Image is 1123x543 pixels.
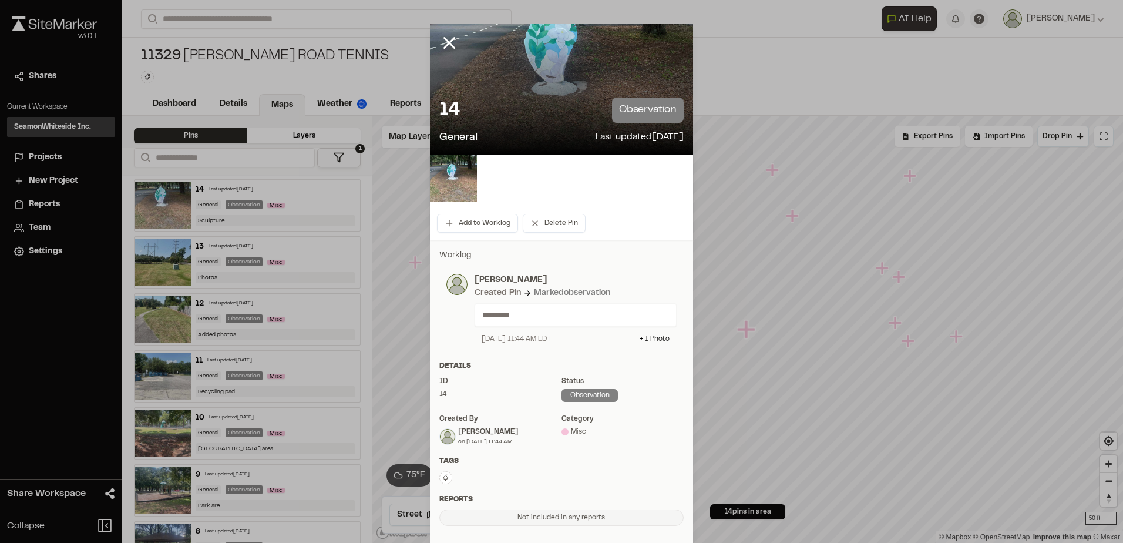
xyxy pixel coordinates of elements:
[446,274,468,295] img: photo
[439,99,459,122] p: 14
[458,427,518,437] div: [PERSON_NAME]
[612,98,684,123] p: observation
[475,287,521,300] div: Created Pin
[439,130,478,146] p: General
[440,429,455,444] img: Joseph Boyatt
[439,494,684,505] div: Reports
[439,249,684,262] p: Worklog
[640,334,670,344] div: + 1 Photo
[561,427,684,437] div: Misc
[523,214,586,233] button: Delete Pin
[534,287,610,300] div: Marked observation
[439,510,684,526] div: Not included in any reports.
[439,389,561,400] div: 14
[439,471,452,484] button: Edit Tags
[439,456,684,467] div: Tags
[561,389,618,402] div: observation
[596,130,684,146] p: Last updated [DATE]
[439,376,561,387] div: ID
[475,274,677,287] p: [PERSON_NAME]
[482,334,551,344] div: [DATE] 11:44 AM EDT
[437,214,518,233] button: Add to Worklog
[430,155,477,202] img: file
[439,414,561,424] div: Created by
[561,414,684,424] div: category
[439,361,684,371] div: Details
[458,437,518,446] div: on [DATE] 11:44 AM
[561,376,684,387] div: Status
